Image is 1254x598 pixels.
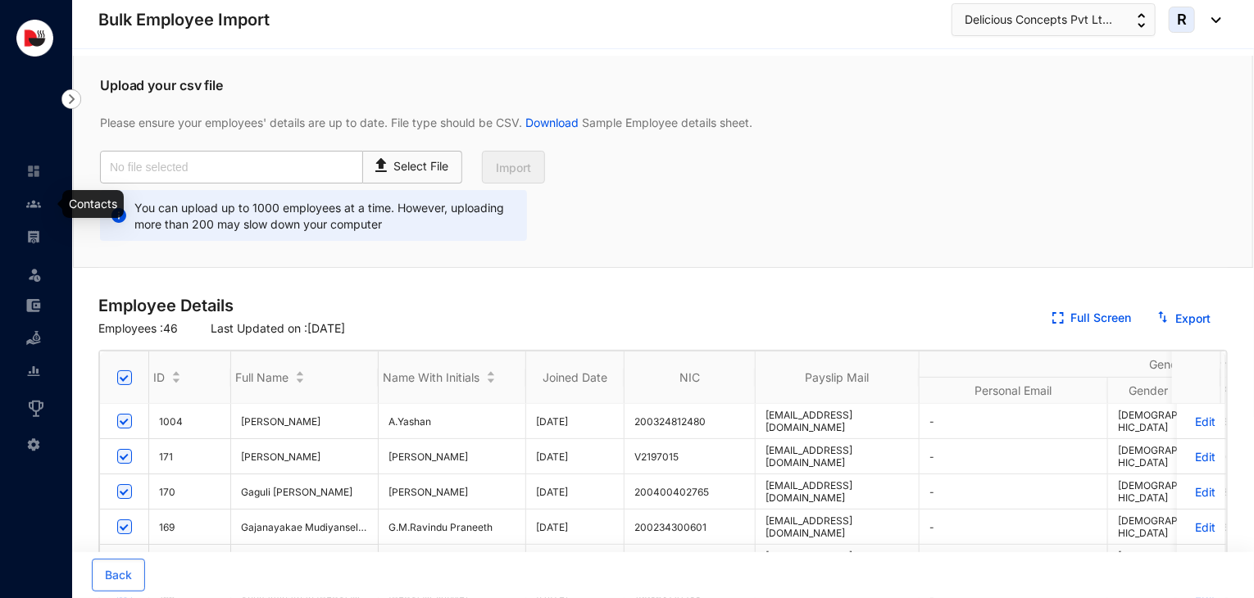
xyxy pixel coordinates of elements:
[379,474,526,510] td: P.G.Sanchala
[625,474,756,510] td: 200400402765
[13,155,52,188] li: Home
[1157,311,1169,323] img: export.331d0dd4d426c9acf19646af862b8729.svg
[26,298,41,313] img: expense-unselected.2edcf0507c847f3e9e96.svg
[149,545,231,580] td: 167
[100,95,1226,151] p: Please ensure your employees' details are up to date. File type should be CSV. Sample Employee de...
[13,322,52,355] li: Loan
[1039,302,1144,335] button: Full Screen
[1144,302,1224,335] button: Export
[109,198,129,233] img: alert-informational.856c831170432ec0227b3ddd54954d9a.svg
[1138,13,1146,28] img: up-down-arrow.74152d26bf9780fbf563ca9c90304185.svg
[241,521,498,533] span: Gajanayakae Mudiyanselage Ravindu [PERSON_NAME]
[100,151,363,183] input: No file selected
[625,439,756,474] td: V2197015
[13,188,52,220] li: Contacts
[920,545,1108,580] td: -
[625,351,756,404] th: NIC
[26,164,41,179] img: home-unselected.a29eae3204392db15eaf.svg
[98,8,270,31] p: Bulk Employee Import
[383,370,479,384] span: Name With Initials
[231,351,379,404] th: Full Name
[920,378,1108,404] th: Personal Email
[26,437,41,452] img: settings-unselected.1febfda315e6e19643a1.svg
[1108,545,1190,580] td: [DEMOGRAPHIC_DATA]
[526,351,625,404] th: Joined Date
[1108,378,1190,404] th: Gender
[952,3,1156,36] button: Delicious Concepts Pvt Lt...
[13,220,52,253] li: Payroll
[153,370,165,384] span: ID
[13,355,52,387] li: Reports
[625,545,756,580] td: 200514502050
[1052,312,1064,324] img: expand.44ba77930b780aef2317a7ddddf64422.svg
[129,198,516,233] p: You can upload up to 1000 employees at a time. However, uploading more than 200 may slow down you...
[1187,450,1215,464] a: Edit
[371,152,393,175] img: upload-icon.e7779a65feecae32d790bdb39620e36f.svg
[1187,520,1215,534] a: Edit
[379,439,526,474] td: A.Suriyamoorthy
[1187,485,1215,499] a: Edit
[920,439,1108,474] td: -
[526,404,625,439] td: [DATE]
[766,550,852,574] span: [EMAIL_ADDRESS][DOMAIN_NAME]
[1108,474,1190,510] td: [DEMOGRAPHIC_DATA]
[235,370,289,384] span: Full Name
[920,510,1108,545] td: -
[526,545,625,580] td: [DATE]
[26,266,43,283] img: leave-unselected.2934df6273408c3f84d9.svg
[1175,311,1211,325] a: Export
[766,479,852,504] span: [EMAIL_ADDRESS][DOMAIN_NAME]
[149,404,231,439] td: 1004
[965,11,1112,29] span: Delicious Concepts Pvt Lt...
[1070,310,1131,324] a: Full Screen
[149,439,231,474] td: 171
[61,89,81,109] img: nav-icon-right.af6afadce00d159da59955279c43614e.svg
[16,20,53,57] img: logo
[26,399,46,419] img: award_outlined.f30b2bda3bf6ea1bf3dd.svg
[766,444,852,469] span: [EMAIL_ADDRESS][DOMAIN_NAME]
[379,404,526,439] td: A.Yashan
[241,415,368,428] span: [PERSON_NAME]
[526,510,625,545] td: [DATE]
[241,486,352,498] span: Gaguli [PERSON_NAME]
[13,289,52,322] li: Expenses
[231,404,379,439] td: Arul Pragash Yashan
[1177,12,1187,27] span: R
[98,320,178,337] p: Employees : 46
[149,351,231,404] th: ID
[92,559,145,591] button: Back
[26,331,41,346] img: loan-unselected.d74d20a04637f2d15ab5.svg
[526,439,625,474] td: [DATE]
[26,197,41,211] img: people-unselected.118708e94b43a90eceab.svg
[482,151,545,183] button: Import
[149,510,231,545] td: 169
[100,75,1226,95] p: Upload your csv file
[756,351,920,404] th: Payslip Mail
[625,510,756,545] td: 200234300601
[625,404,756,439] td: 200324812480
[920,404,1108,439] td: -
[379,351,526,404] th: Name With Initials
[1108,510,1190,545] td: [DEMOGRAPHIC_DATA]
[26,229,41,244] img: payroll-unselected.b590312f920e76f0c668.svg
[211,320,345,337] p: Last Updated on : [DATE]
[1108,404,1190,439] td: [DEMOGRAPHIC_DATA]
[526,474,625,510] td: [DATE]
[920,474,1108,510] td: -
[1187,415,1215,428] a: Edit
[756,404,920,439] td: [EMAIL_ADDRESS][DOMAIN_NAME]
[379,545,526,580] td: R.I.B.N.Sehantha
[1108,439,1190,474] td: [DEMOGRAPHIC_DATA]
[105,567,132,583] span: Back
[149,474,231,510] td: 170
[241,451,320,463] span: [PERSON_NAME]
[522,116,582,129] a: Download
[393,158,448,175] p: Select File
[98,294,234,317] p: Employee Details
[1203,17,1221,23] img: dropdown-black.8e83cc76930a90b1a4fdb6d089b7bf3a.svg
[26,364,41,378] img: report-unselected.e6a6b4230fc7da01f883.svg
